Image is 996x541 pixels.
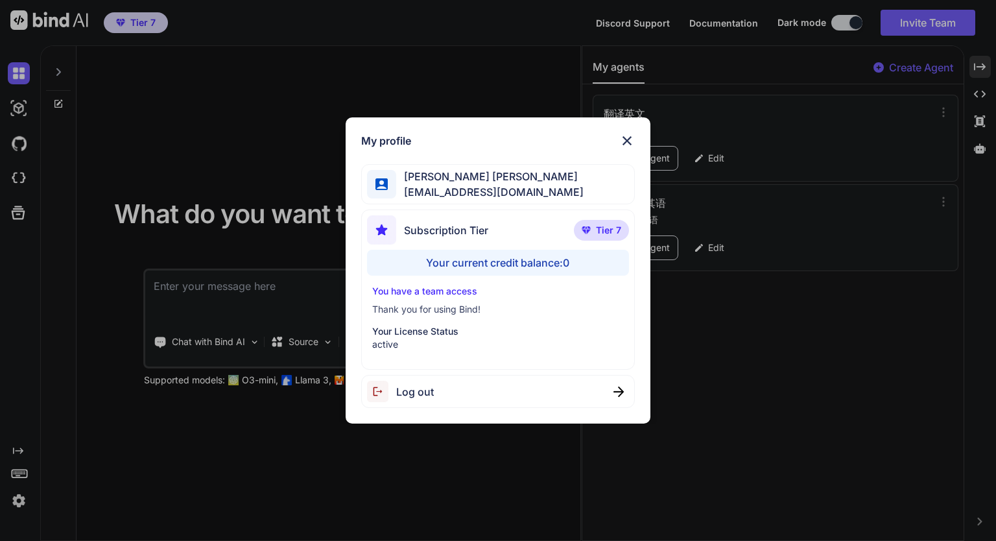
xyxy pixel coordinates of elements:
img: close [613,387,624,397]
img: logout [367,381,396,402]
span: Subscription Tier [404,222,488,238]
p: active [372,338,623,351]
span: Log out [396,384,434,400]
span: Tier 7 [596,224,621,237]
img: close [619,133,635,149]
p: You have a team access [372,285,623,298]
img: profile [375,178,388,191]
img: premium [582,226,591,234]
span: [PERSON_NAME] [PERSON_NAME] [396,169,584,184]
div: Your current credit balance: 0 [367,250,628,276]
h1: My profile [361,133,411,149]
span: [EMAIL_ADDRESS][DOMAIN_NAME] [396,184,584,200]
p: Your License Status [372,325,623,338]
p: Thank you for using Bind! [372,303,623,316]
img: subscription [367,215,396,245]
